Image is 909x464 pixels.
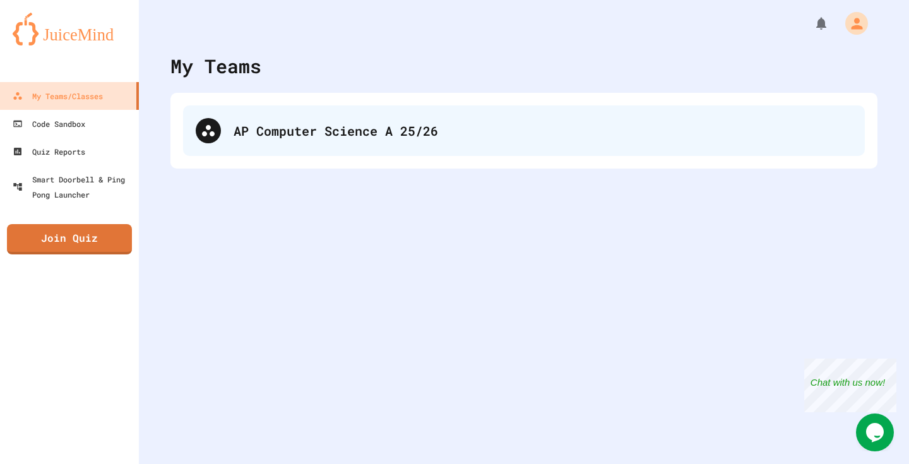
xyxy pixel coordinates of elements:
[13,88,103,104] div: My Teams/Classes
[804,359,896,412] iframe: chat widget
[170,52,261,80] div: My Teams
[13,172,134,202] div: Smart Doorbell & Ping Pong Launcher
[13,144,85,159] div: Quiz Reports
[856,413,896,451] iframe: chat widget
[13,116,85,131] div: Code Sandbox
[13,13,126,45] img: logo-orange.svg
[790,13,832,34] div: My Notifications
[7,224,132,254] a: Join Quiz
[183,105,865,156] div: AP Computer Science A 25/26
[234,121,852,140] div: AP Computer Science A 25/26
[832,9,871,38] div: My Account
